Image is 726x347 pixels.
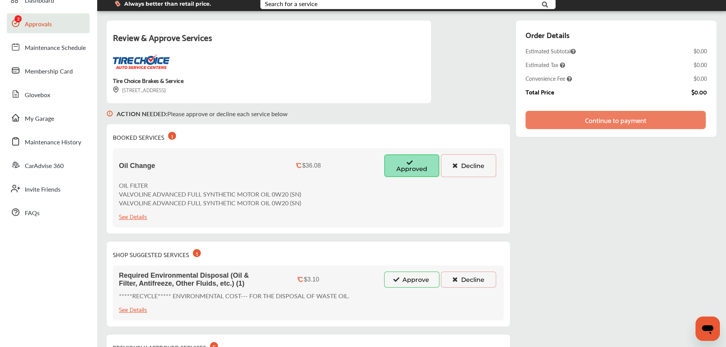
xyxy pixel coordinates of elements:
[304,276,319,283] div: $3.10
[168,132,176,140] div: 1
[384,154,439,177] button: Approved
[119,272,268,288] span: Required Environmental Disposal (Oil & Filter, Antifreeze, Other Fluids, etc.) (1)
[119,291,349,300] p: *****RECYCLE***** ENVIRONMENTAL COST--- FOR THE DISPOSAL OF WASTE OIL.
[7,179,90,198] a: Invite Friends
[115,0,120,7] img: dollor_label_vector.a70140d1.svg
[25,185,61,195] span: Invite Friends
[119,162,155,170] span: Oil Change
[384,272,439,288] button: Approve
[526,75,572,82] span: Convenience Fee
[113,54,170,69] img: logo-tire-choice.png
[7,108,90,128] a: My Garage
[25,19,52,29] span: Approvals
[119,304,147,314] div: See Details
[691,88,707,95] div: $0.00
[265,1,317,7] div: Search for a service
[25,114,54,124] span: My Garage
[696,317,720,341] iframe: Button to launch messaging window
[694,47,707,55] div: $0.00
[117,109,167,118] b: ACTION NEEDED :
[113,85,166,94] div: [STREET_ADDRESS]
[7,61,90,80] a: Membership Card
[25,138,81,147] span: Maintenance History
[119,190,301,198] p: VALVOLINE ADVANCED FULL SYNTHETIC MOTOR OIL 0W20 (SN)
[113,86,119,93] img: svg+xml;base64,PHN2ZyB3aWR0aD0iMTYiIGhlaWdodD0iMTciIHZpZXdCb3g9IjAgMCAxNiAxNyIgZmlsbD0ibm9uZSIgeG...
[113,130,176,142] div: BOOKED SERVICES
[526,61,565,69] span: Estimated Tax
[119,198,301,207] p: VALVOLINE ADVANCED FULL SYNTHETIC MOTOR OIL 0W20 (SN)
[694,75,707,82] div: $0.00
[113,75,183,85] div: Tire Choice Brakes & Service
[526,88,554,95] div: Total Price
[302,162,321,169] div: $36.08
[585,116,646,124] div: Continue to payment
[107,103,113,124] img: svg+xml;base64,PHN2ZyB3aWR0aD0iMTYiIGhlaWdodD0iMTciIHZpZXdCb3g9IjAgMCAxNiAxNyIgZmlsbD0ibm9uZSIgeG...
[441,272,496,288] button: Decline
[119,181,301,190] p: OIL FILTER
[25,208,40,218] span: FAQs
[193,249,201,257] div: 1
[7,202,90,222] a: FAQs
[119,211,147,221] div: See Details
[7,37,90,57] a: Maintenance Schedule
[441,154,496,177] button: Decline
[113,30,425,54] div: Review & Approve Services
[25,90,50,100] span: Glovebox
[526,28,569,41] div: Order Details
[25,43,86,53] span: Maintenance Schedule
[526,47,576,55] span: Estimated Subtotal
[7,84,90,104] a: Glovebox
[694,61,707,69] div: $0.00
[7,155,90,175] a: CarAdvise 360
[113,248,201,259] div: SHOP SUGGESTED SERVICES
[117,109,288,118] p: Please approve or decline each service below
[124,1,211,6] span: Always better than retail price.
[7,131,90,151] a: Maintenance History
[25,67,73,77] span: Membership Card
[25,161,64,171] span: CarAdvise 360
[7,13,90,33] a: Approvals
